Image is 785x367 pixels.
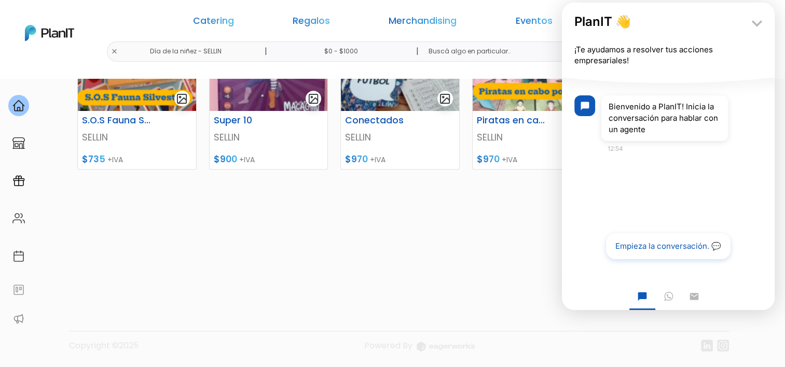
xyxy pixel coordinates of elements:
h6: S.O.S Fauna Silvestre [76,115,157,126]
p: SELLIN [477,131,587,144]
span: $900 [214,153,237,165]
img: people-662611757002400ad9ed0e3c099ab2801c6687ba6c219adb57efc949bc21e19d.svg [12,212,25,224]
h6: Piratas en cabo polonio [471,115,552,126]
p: | [416,45,418,58]
span: +IVA [370,154,385,165]
p: SELLIN [82,131,192,144]
a: Regalos [293,17,330,29]
a: gallery-light Super 10 SELLIN $900 +IVA [209,19,328,170]
img: calendar-87d922413cdce8b2cf7b7f5f62616a5cf9e4887200fb71536465627b3292af00.svg [12,250,25,262]
a: gallery-light S.O.S Fauna Silvestre SELLIN $735 +IVA [77,19,197,170]
img: linkedin-cc7d2dbb1a16aff8e18f147ffe980d30ddd5d9e01409788280e63c91fc390ff4.svg [701,340,713,351]
span: +IVA [239,154,255,165]
span: $970 [345,153,368,165]
span: translation missing: es.layouts.footer.powered_by [364,340,412,351]
img: gallery-light [308,93,320,105]
h6: Super 10 [208,115,289,126]
p: Copyright ©2025 [69,340,139,360]
img: home-e721727adea9d79c4d83392d1f703f7f8bce08238fde08b1acbfd93340b81755.svg [12,100,25,112]
span: $735 [82,153,105,165]
span: +IVA [107,154,123,165]
p: | [264,45,267,58]
a: Merchandising [389,17,457,29]
img: gallery-light [176,93,188,105]
h6: Conectados [339,115,420,126]
input: Buscá algo en particular.. [420,41,632,62]
img: partners-52edf745621dab592f3b2c58e3bca9d71375a7ef29c3b500c9f145b62cc070d4.svg [12,313,25,325]
img: campaigns-02234683943229c281be62815700db0a1741e53638e28bf9629b52c665b00959.svg [12,175,25,187]
img: feedback-78b5a0c8f98aac82b08bfc38622c3050aee476f2c9584af64705fc4e61158814.svg [12,284,25,296]
span: $970 [477,153,500,165]
a: Powered By [364,340,475,360]
span: +IVA [502,154,517,165]
img: instagram-7ba2a2629254302ec2a9470e65da5de918c9f3c9a63008f8abed3140a32961bf.svg [717,340,729,351]
img: close-6986928ebcb1d6c9903e3b54e860dbc4d054630f23adef3a32610726dff6a82b.svg [111,48,118,55]
iframe: ¡Te ayudamos a resolver tus acciones empresariales! [562,3,775,310]
img: logo_eagerworks-044938b0bf012b96b195e05891a56339191180c2d98ce7df62ca656130a436fa.svg [417,342,475,351]
a: gallery-light Piratas en cabo polonio SELLIN $970 +IVA [472,19,591,170]
a: gallery-light Conectados SELLIN $970 +IVA [340,19,460,170]
img: gallery-light [439,93,451,105]
a: Eventos [515,17,552,29]
img: PlanIt Logo [25,25,74,41]
a: Catering [193,17,234,29]
p: SELLIN [345,131,455,144]
p: SELLIN [214,131,324,144]
img: marketplace-4ceaa7011d94191e9ded77b95e3339b90024bf715f7c57f8cf31f2d8c509eaba.svg [12,137,25,149]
